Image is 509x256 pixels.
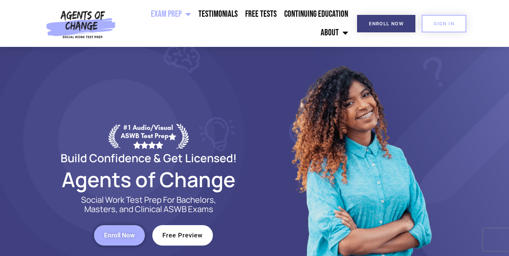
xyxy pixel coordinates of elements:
nav: Menu [119,5,352,42]
a: Enroll Now [94,225,145,246]
a: Testimonials [195,5,241,23]
h2: Agents of Change [43,171,255,188]
span: SIGN IN [434,21,454,26]
a: About [317,23,352,42]
span: Enroll Now [104,232,135,239]
a: Enroll Now [357,15,415,32]
div: #1 Audio/Visual ASWB Test Prep [120,124,176,148]
p: Social Work Test Prep For Bachelors, Masters, and Clinical ASWB Exams [72,195,225,214]
a: Free Tests [241,5,281,23]
span: Free Preview [162,232,203,239]
a: Free Preview [152,225,213,246]
a: Exam Prep [147,5,195,23]
h2: Build Confidence & Get Licensed! [43,153,255,163]
span: Enroll Now [369,21,403,26]
a: Continuing Education [281,5,352,23]
a: SIGN IN [422,15,466,32]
